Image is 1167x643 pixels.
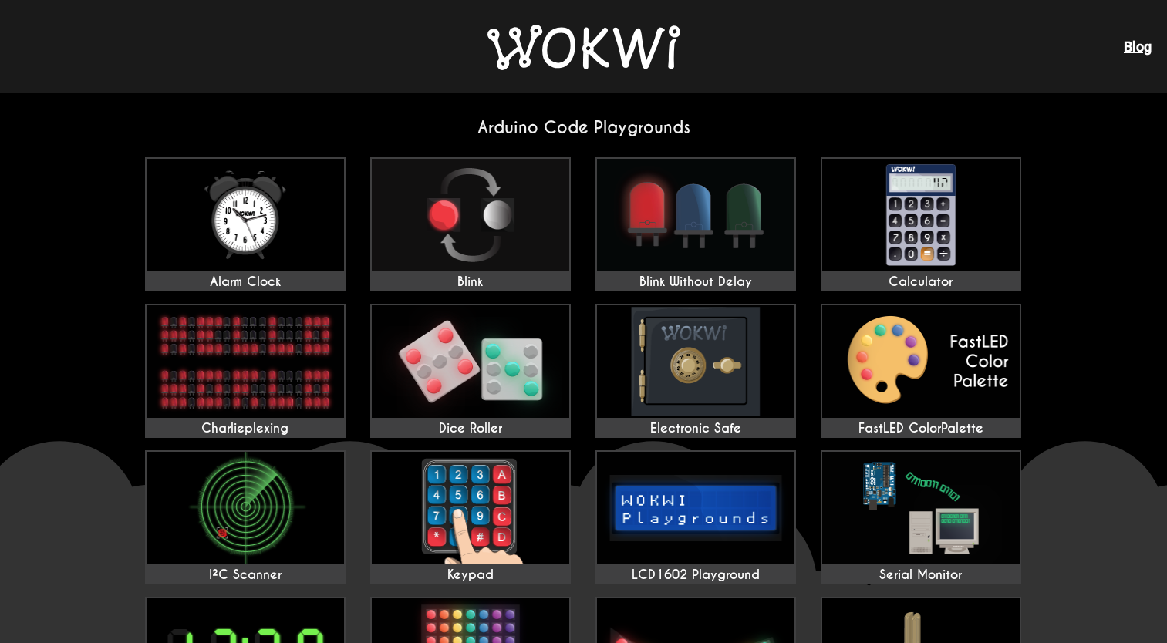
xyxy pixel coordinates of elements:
img: Serial Monitor [822,452,1020,564]
div: I²C Scanner [147,567,344,583]
div: Serial Monitor [822,567,1020,583]
a: Serial Monitor [821,450,1021,584]
a: Electronic Safe [595,304,796,438]
a: Blog [1124,39,1152,55]
div: Dice Roller [372,421,569,436]
img: Keypad [372,452,569,564]
h2: Arduino Code Playgrounds [133,117,1035,138]
img: I²C Scanner [147,452,344,564]
a: Alarm Clock [145,157,346,291]
a: Keypad [370,450,571,584]
img: FastLED ColorPalette [822,305,1020,418]
a: I²C Scanner [145,450,346,584]
img: Calculator [822,159,1020,271]
img: Blink [372,159,569,271]
div: Calculator [822,274,1020,290]
div: LCD1602 Playground [597,567,794,583]
a: FastLED ColorPalette [821,304,1021,438]
img: LCD1602 Playground [597,452,794,564]
img: Wokwi [487,25,680,70]
div: Charlieplexing [147,421,344,436]
a: Calculator [821,157,1021,291]
div: Electronic Safe [597,421,794,436]
div: Alarm Clock [147,274,344,290]
div: Keypad [372,567,569,583]
a: Dice Roller [370,304,571,438]
div: Blink [372,274,569,290]
a: Blink Without Delay [595,157,796,291]
div: Blink Without Delay [597,274,794,290]
img: Charlieplexing [147,305,344,418]
img: Alarm Clock [147,159,344,271]
img: Blink Without Delay [597,159,794,271]
div: FastLED ColorPalette [822,421,1020,436]
img: Dice Roller [372,305,569,418]
a: Charlieplexing [145,304,346,438]
img: Electronic Safe [597,305,794,418]
a: LCD1602 Playground [595,450,796,584]
a: Blink [370,157,571,291]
